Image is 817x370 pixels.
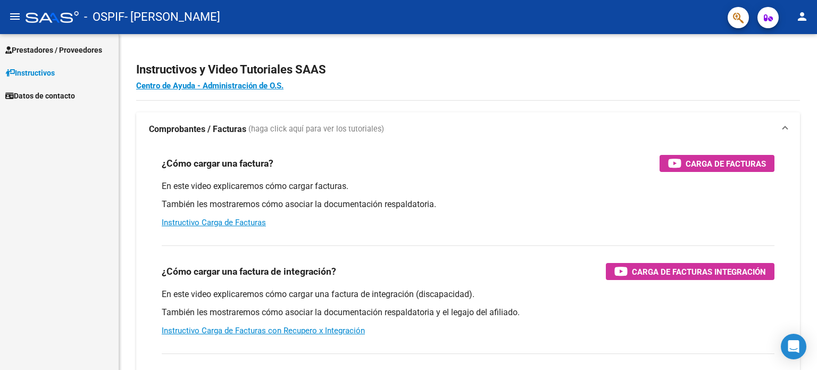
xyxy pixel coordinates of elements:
span: Datos de contacto [5,90,75,102]
button: Carga de Facturas [660,155,774,172]
h2: Instructivos y Video Tutoriales SAAS [136,60,800,80]
span: Instructivos [5,67,55,79]
span: - OSPIF [84,5,124,29]
p: En este video explicaremos cómo cargar una factura de integración (discapacidad). [162,289,774,300]
strong: Comprobantes / Facturas [149,124,246,135]
a: Instructivo Carga de Facturas [162,218,266,227]
button: Carga de Facturas Integración [606,263,774,280]
mat-icon: menu [9,10,21,23]
span: (haga click aquí para ver los tutoriales) [248,124,384,135]
h3: ¿Cómo cargar una factura de integración? [162,264,336,279]
p: También les mostraremos cómo asociar la documentación respaldatoria. [162,199,774,210]
a: Instructivo Carga de Facturas con Recupero x Integración [162,326,365,335]
mat-expansion-panel-header: Comprobantes / Facturas (haga click aquí para ver los tutoriales) [136,112,800,146]
span: Carga de Facturas [686,157,766,170]
p: En este video explicaremos cómo cargar facturas. [162,180,774,192]
a: Centro de Ayuda - Administración de O.S. [136,81,284,91]
p: También les mostraremos cómo asociar la documentación respaldatoria y el legajo del afiliado. [162,307,774,318]
span: Carga de Facturas Integración [632,265,766,278]
span: Prestadores / Proveedores [5,44,102,56]
div: Open Intercom Messenger [781,334,806,359]
span: - [PERSON_NAME] [124,5,220,29]
h3: ¿Cómo cargar una factura? [162,156,273,171]
mat-icon: person [796,10,808,23]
